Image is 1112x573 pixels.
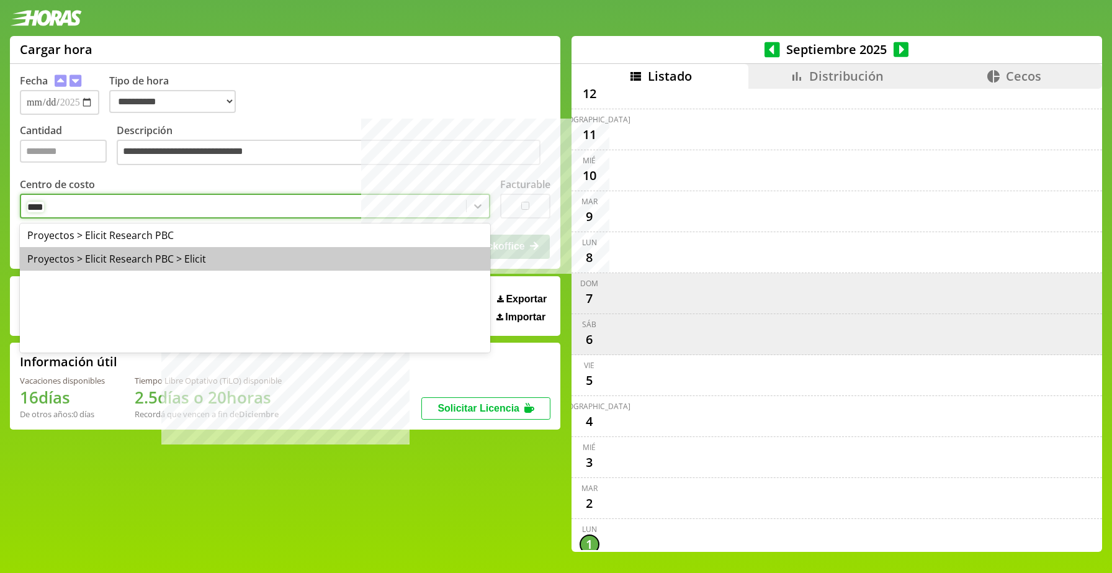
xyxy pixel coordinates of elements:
textarea: Descripción [117,140,540,166]
div: De otros años: 0 días [20,408,105,420]
div: mar [581,196,598,207]
button: Solicitar Licencia [421,397,550,420]
span: Importar [505,312,545,323]
div: Proyectos > Elicit Research PBC > Elicit [20,247,490,271]
div: Recordá que vencen a fin de [135,408,282,420]
span: Cecos [1006,68,1041,84]
div: 12 [580,84,599,104]
h1: 2.5 días o 20 horas [135,386,282,408]
div: sáb [582,319,596,330]
div: 1 [580,535,599,554]
div: 9 [580,207,599,227]
div: 11 [580,125,599,145]
div: 7 [580,289,599,309]
label: Centro de costo [20,178,95,191]
label: Cantidad [20,124,117,169]
h1: Cargar hora [20,41,92,58]
input: Cantidad [20,140,107,163]
div: [DEMOGRAPHIC_DATA] [549,401,630,412]
span: Distribución [809,68,884,84]
div: dom [580,278,598,289]
h2: Información útil [20,353,117,370]
span: Listado [648,68,692,84]
select: Tipo de hora [109,90,236,113]
div: 5 [580,371,599,390]
button: Exportar [493,293,550,305]
h1: 16 días [20,386,105,408]
div: lun [582,237,597,248]
div: mié [583,442,596,453]
div: vie [584,360,594,371]
div: [DEMOGRAPHIC_DATA] [549,114,630,125]
b: Diciembre [239,408,279,420]
div: 6 [580,330,599,350]
label: Fecha [20,74,48,88]
div: mar [581,483,598,494]
div: 2 [580,494,599,513]
div: Vacaciones disponibles [20,375,105,386]
div: scrollable content [572,89,1102,550]
label: Tipo de hora [109,74,246,115]
div: 10 [580,166,599,186]
div: mié [583,155,596,166]
span: Exportar [506,294,547,305]
div: 3 [580,453,599,472]
label: Descripción [117,124,550,169]
img: logotipo [10,10,82,26]
div: 4 [580,412,599,431]
label: Facturable [500,178,550,191]
span: Septiembre 2025 [780,41,894,58]
div: Tiempo Libre Optativo (TiLO) disponible [135,375,282,386]
div: 8 [580,248,599,268]
span: Solicitar Licencia [437,403,519,413]
div: lun [582,524,597,535]
div: Proyectos > Elicit Research PBC [20,223,490,247]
